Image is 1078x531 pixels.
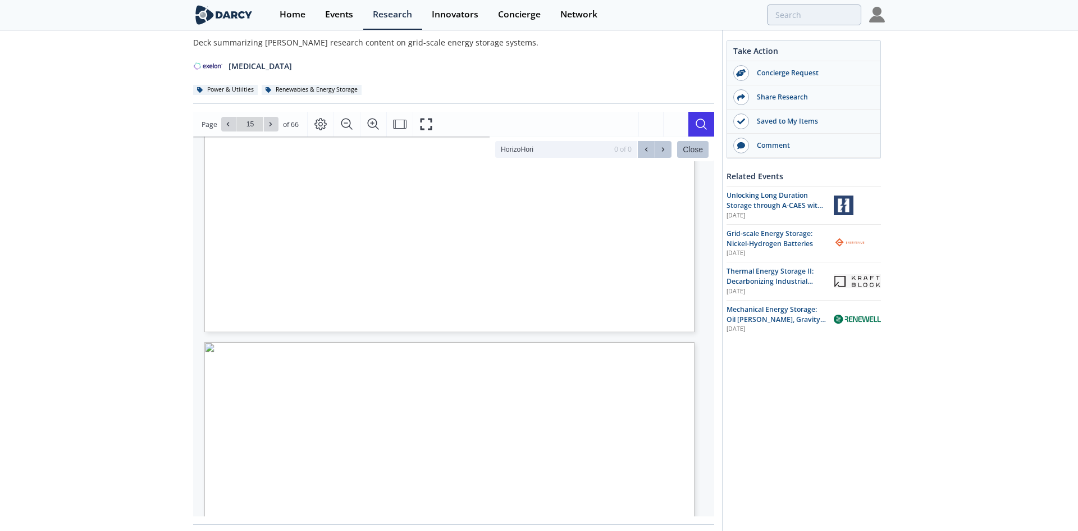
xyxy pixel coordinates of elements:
span: Unlocking Long Duration Storage through A-CAES with Hydrostor [727,190,823,221]
div: Innovators [432,10,478,19]
div: [DATE] [727,249,826,258]
div: Saved to My Items [749,116,875,126]
img: Kraftblock [834,274,881,288]
a: Thermal Energy Storage II: Decarbonizing Industrial Process Heat [DATE] Kraftblock [727,266,881,296]
div: Share Research [749,92,875,102]
img: Profile [869,7,885,22]
div: Network [560,10,597,19]
img: logo-wide.svg [193,5,254,25]
img: Renewell Energy [834,315,881,324]
div: Comment [749,140,875,151]
p: [MEDICAL_DATA] [229,60,292,72]
div: Home [280,10,305,19]
div: [DATE] [727,287,826,296]
span: Mechanical Energy Storage: Oil [PERSON_NAME], Gravity, and Clean Energy [727,305,826,335]
div: Events [325,10,353,19]
a: Unlocking Long Duration Storage through A-CAES with Hydrostor [DATE] Hydrostor [727,190,881,220]
img: EnerVenue [834,233,866,253]
div: Concierge [498,10,541,19]
div: Research [373,10,412,19]
div: [DATE] [727,325,826,334]
div: Deck summarizing [PERSON_NAME] research content on grid-scale energy storage systems. [193,37,714,48]
span: Grid-scale Energy Storage: Nickel-Hydrogen Batteries [727,229,813,248]
a: Grid-scale Energy Storage: Nickel-Hydrogen Batteries [DATE] EnerVenue [727,229,881,258]
div: Take Action [727,45,880,61]
div: Related Events [727,166,881,186]
img: Hydrostor [834,196,853,215]
input: Advanced Search [767,4,861,25]
span: Thermal Energy Storage II: Decarbonizing Industrial Process Heat [727,266,814,297]
div: [DATE] [727,211,826,220]
div: Renewables & Energy Storage [262,85,362,95]
a: Mechanical Energy Storage: Oil [PERSON_NAME], Gravity, and Clean Energy [DATE] Renewell Energy [727,305,881,334]
div: Concierge Request [749,68,875,78]
div: Power & Utilities [193,85,258,95]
